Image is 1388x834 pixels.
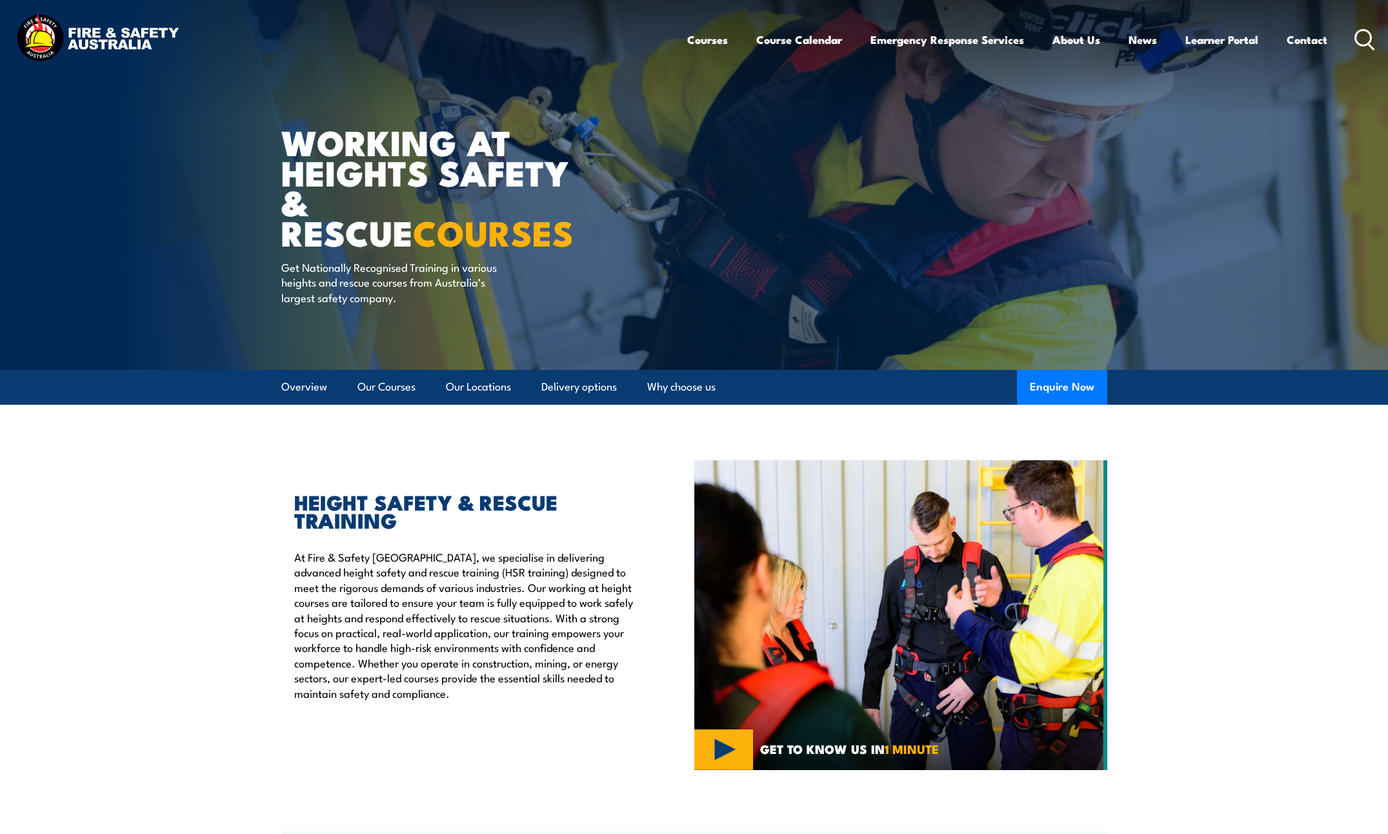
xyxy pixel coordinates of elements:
a: Delivery options [541,370,617,404]
a: Our Courses [357,370,416,404]
button: Enquire Now [1017,370,1107,405]
a: Why choose us [647,370,716,404]
img: Fire & Safety Australia offer working at heights courses and training [694,460,1107,770]
a: About Us [1052,23,1100,57]
strong: COURSES [413,205,574,258]
a: Our Locations [446,370,511,404]
span: GET TO KNOW US IN [760,743,939,755]
a: Course Calendar [756,23,842,57]
a: Learner Portal [1185,23,1258,57]
a: Courses [687,23,728,57]
a: Overview [281,370,327,404]
p: At Fire & Safety [GEOGRAPHIC_DATA], we specialise in delivering advanced height safety and rescue... [294,549,635,700]
a: News [1129,23,1157,57]
a: Emergency Response Services [870,23,1024,57]
h2: HEIGHT SAFETY & RESCUE TRAINING [294,493,635,529]
a: Contact [1287,23,1327,57]
strong: 1 MINUTE [885,739,939,758]
h1: WORKING AT HEIGHTS SAFETY & RESCUE [281,127,600,247]
p: Get Nationally Recognised Training in various heights and rescue courses from Australia’s largest... [281,259,517,305]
